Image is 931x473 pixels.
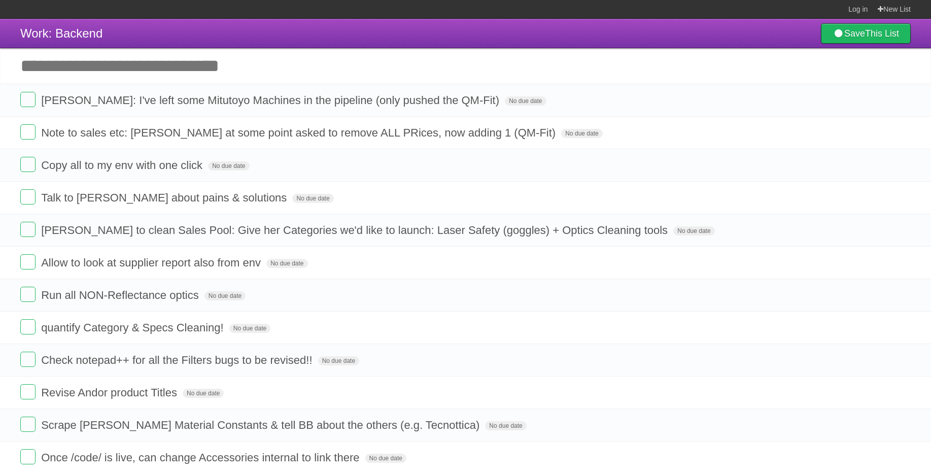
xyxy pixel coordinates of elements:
[20,254,36,269] label: Done
[41,224,670,236] span: [PERSON_NAME] to clean Sales Pool: Give her Categories we'd like to launch: Laser Safety (goggles...
[229,324,270,333] span: No due date
[41,386,180,399] span: Revise Andor product Titles
[41,321,226,334] span: quantify Category & Specs Cleaning!
[208,161,249,171] span: No due date
[865,28,899,39] b: This List
[20,222,36,237] label: Done
[20,124,36,140] label: Done
[41,191,289,204] span: Talk to [PERSON_NAME] about pains & solutions
[318,356,359,365] span: No due date
[20,26,102,40] span: Work: Backend
[41,94,502,107] span: [PERSON_NAME]: I've left some Mitutoyo Machines in the pipeline (only pushed the QM-Fit)
[365,454,406,463] span: No due date
[20,189,36,205] label: Done
[292,194,333,203] span: No due date
[204,291,246,300] span: No due date
[561,129,602,138] span: No due date
[41,354,315,366] span: Check notepad++ for all the Filters bugs to be revised!!
[20,352,36,367] label: Done
[20,157,36,172] label: Done
[41,159,205,172] span: Copy all to my env with one click
[41,419,482,431] span: Scrape [PERSON_NAME] Material Constants & tell BB about the others (e.g. Tecnottica)
[41,126,558,139] span: Note to sales etc: [PERSON_NAME] at some point asked to remove ALL PRices, now adding 1 (QM-Fit)
[41,451,362,464] span: Once /code/ is live, can change Accessories internal to link there
[20,449,36,464] label: Done
[821,23,911,44] a: SaveThis List
[20,319,36,334] label: Done
[505,96,546,106] span: No due date
[20,417,36,432] label: Done
[20,92,36,107] label: Done
[41,289,201,301] span: Run all NON-Reflectance optics
[485,421,526,430] span: No due date
[20,384,36,399] label: Done
[41,256,263,269] span: Allow to look at supplier report also from env
[673,226,714,235] span: No due date
[266,259,307,268] span: No due date
[183,389,224,398] span: No due date
[20,287,36,302] label: Done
